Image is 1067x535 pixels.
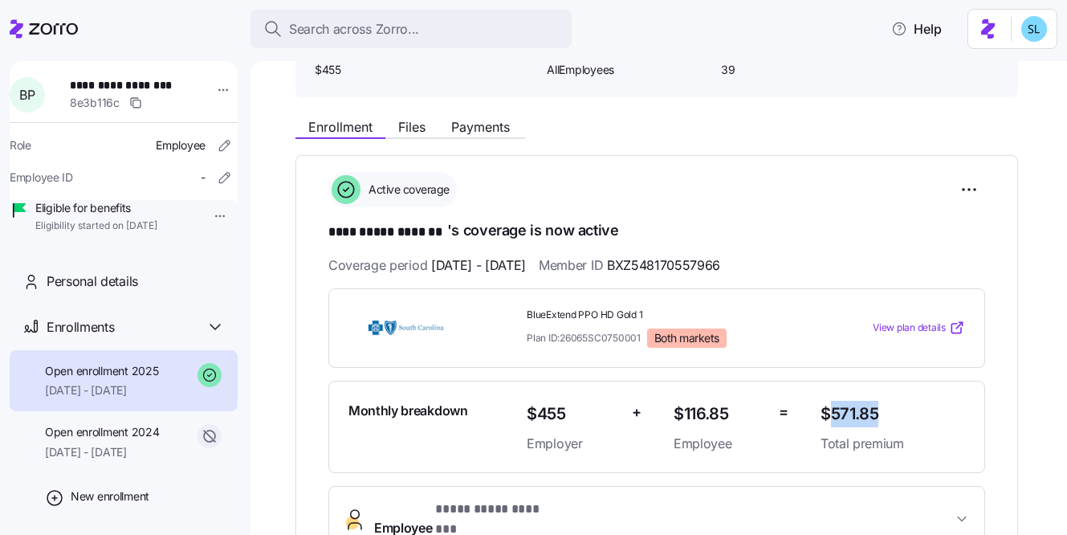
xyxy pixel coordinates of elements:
span: Search across Zorro... [289,19,419,39]
span: B P [19,88,35,101]
span: Eligibility started on [DATE] [35,219,157,233]
span: AllEmployees [547,62,708,78]
span: $571.85 [821,401,965,427]
span: Eligible for benefits [35,200,157,216]
span: Employee [674,434,766,454]
span: Employee [156,137,206,153]
span: + [632,401,641,424]
button: Search across Zorro... [250,10,572,48]
span: [DATE] - [DATE] [45,382,158,398]
span: Help [891,19,942,39]
span: $455 [527,401,619,427]
button: Help [878,13,955,45]
span: [DATE] - [DATE] [45,444,159,460]
span: Both markets [654,331,719,345]
span: Personal details [47,272,138,292]
span: $116.85 [674,401,766,427]
h1: 's coverage is now active [328,220,985,243]
span: Active coverage [364,182,450,198]
span: Files [398,120,426,133]
span: Plan ID: 26065SC0750001 [527,331,641,345]
span: 8e3b116c [70,95,120,111]
span: Member ID [539,255,720,276]
span: 39 [721,62,882,78]
span: Open enrollment 2025 [45,363,158,379]
span: Open enrollment 2024 [45,424,159,440]
span: BXZ548170557966 [607,255,720,276]
img: BlueCross BlueShield of South Carolina [348,309,464,346]
span: Employer [527,434,619,454]
span: $455 [315,62,534,78]
span: Coverage period [328,255,526,276]
span: BlueExtend PPO HD Gold 1 [527,308,808,322]
span: Monthly breakdown [348,401,468,421]
span: Role [10,137,31,153]
span: Payments [451,120,510,133]
img: 7c620d928e46699fcfb78cede4daf1d1 [1021,16,1047,42]
span: Total premium [821,434,965,454]
span: [DATE] - [DATE] [431,255,526,276]
span: New enrollment [71,488,149,504]
span: View plan details [873,321,946,336]
span: - [201,169,206,186]
span: = [779,401,788,424]
span: Enrollment [308,120,373,133]
span: Enrollments [47,317,114,337]
span: Employee ID [10,169,73,186]
a: View plan details [873,320,965,336]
